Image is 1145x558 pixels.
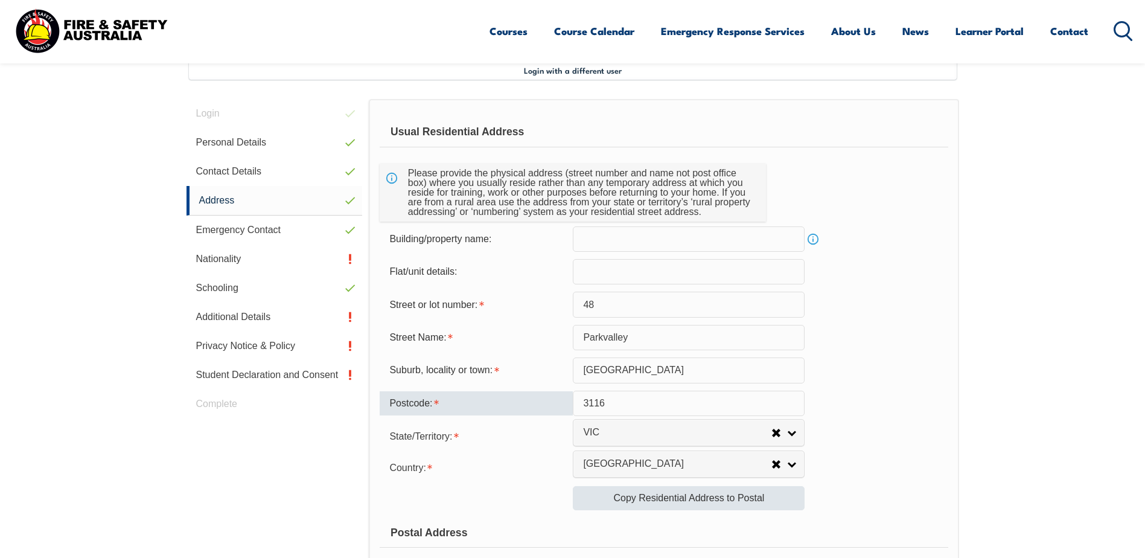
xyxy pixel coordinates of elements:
a: Nationality [187,245,363,274]
span: Country: [389,463,426,473]
div: Street or lot number is required. [380,293,573,316]
a: About Us [831,15,876,47]
a: Emergency Response Services [661,15,805,47]
div: Flat/unit details: [380,260,573,283]
div: Postal Address [380,518,948,548]
div: Building/property name: [380,228,573,251]
a: Courses [490,15,528,47]
span: VIC [583,426,771,439]
a: Contact Details [187,157,363,186]
a: Personal Details [187,128,363,157]
a: Contact [1050,15,1088,47]
div: State/Territory is required. [380,423,573,447]
span: State/Territory: [389,431,452,441]
a: Course Calendar [554,15,634,47]
div: Please provide the physical address (street number and name not post office box) where you usuall... [403,164,757,222]
a: Additional Details [187,303,363,332]
span: Login with a different user [524,65,622,75]
div: Postcode is required. [380,391,573,415]
div: Usual Residential Address [380,117,948,147]
a: Schooling [187,274,363,303]
a: Learner Portal [955,15,1024,47]
a: News [902,15,929,47]
a: Info [805,231,821,248]
div: Street Name is required. [380,326,573,349]
a: Student Declaration and Consent [187,361,363,390]
a: Emergency Contact [187,216,363,245]
span: [GEOGRAPHIC_DATA] [583,458,771,470]
a: Copy Residential Address to Postal [573,486,805,510]
div: Suburb, locality or town is required. [380,359,573,382]
a: Privacy Notice & Policy [187,332,363,361]
a: Address [187,186,363,216]
div: Country is required. [380,455,573,479]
